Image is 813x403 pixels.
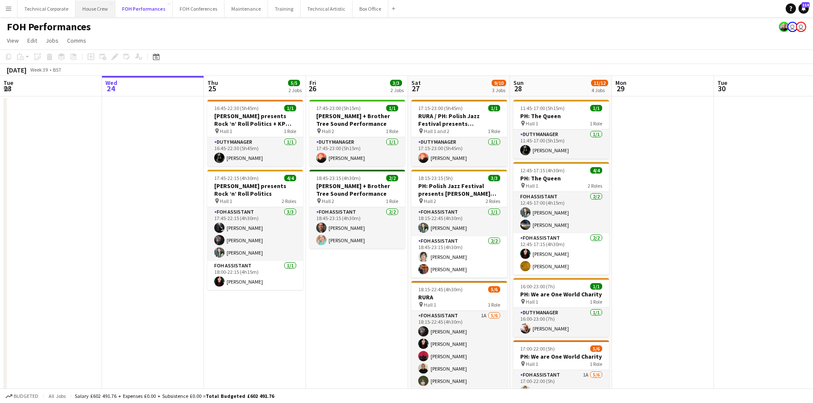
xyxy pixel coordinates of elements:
[214,175,259,181] span: 17:45-22:15 (4h30m)
[798,3,809,14] a: 114
[424,128,449,134] span: Hall 1 and 2
[513,353,609,360] h3: PH: We are One World Charity
[526,361,538,367] span: Hall 1
[309,137,405,166] app-card-role: Duty Manager1/117:45-23:00 (5h15m)[PERSON_NAME]
[513,162,609,275] app-job-card: 12:45-17:15 (4h30m)4/4PH: The Queen Hall 12 RolesFOH Assistant2/212:45-17:00 (4h15m)[PERSON_NAME]...
[207,100,303,166] div: 16:45-22:30 (5h45m)1/1[PERSON_NAME] presents Rock ‘n’ Roll Politics + KP Choir Hall 11 RoleDuty M...
[424,198,436,204] span: Hall 2
[418,286,463,293] span: 18:15-22:45 (4h30m)
[42,35,62,46] a: Jobs
[590,345,602,352] span: 5/6
[316,105,361,111] span: 17:45-23:00 (5h15m)
[488,286,500,293] span: 5/6
[224,0,268,17] button: Maintenance
[411,170,507,278] div: 18:15-23:15 (5h)3/3PH: Polish Jazz Festival presents [PERSON_NAME] Quintet Hall 22 RolesFOH Assis...
[717,79,727,87] span: Tue
[284,128,296,134] span: 1 Role
[207,207,303,261] app-card-role: FOH Assistant3/317:45-22:15 (4h30m)[PERSON_NAME][PERSON_NAME][PERSON_NAME]
[411,137,507,166] app-card-role: Duty Manager1/117:15-23:00 (5h45m)[PERSON_NAME]
[590,167,602,174] span: 4/4
[284,105,296,111] span: 1/1
[513,278,609,337] app-job-card: 16:00-23:00 (7h)1/1PH: We are One World Charity Hall 11 RoleDuty Manager1/116:00-23:00 (7h)[PERSO...
[300,0,353,17] button: Technical Artistic
[105,79,117,87] span: Wed
[488,128,500,134] span: 1 Role
[779,22,789,32] app-user-avatar: PERM Chris Nye
[418,105,463,111] span: 17:15-23:00 (5h45m)
[492,80,506,86] span: 9/10
[3,35,22,46] a: View
[386,198,398,204] span: 1 Role
[590,283,602,290] span: 1/1
[268,0,300,17] button: Training
[615,79,627,87] span: Mon
[207,112,303,128] h3: [PERSON_NAME] presents Rock ‘n’ Roll Politics + KP Choir
[488,302,500,308] span: 1 Role
[492,87,506,93] div: 3 Jobs
[411,112,507,128] h3: RURA / PH: Polish Jazz Festival presents [PERSON_NAME] Quintet
[520,105,565,111] span: 11:45-17:00 (5h15m)
[411,281,507,402] div: 18:15-22:45 (4h30m)5/6RURA Hall 11 RoleFOH Assistant1A5/618:15-22:45 (4h30m)[PERSON_NAME][PERSON_...
[207,137,303,166] app-card-role: Duty Manager1/116:45-22:30 (5h45m)[PERSON_NAME]
[386,175,398,181] span: 2/2
[513,130,609,159] app-card-role: Duty Manager1/111:45-17:00 (5h15m)[PERSON_NAME]
[24,35,41,46] a: Edit
[390,80,402,86] span: 3/3
[588,183,602,189] span: 2 Roles
[76,0,115,17] button: House Crew
[513,100,609,159] div: 11:45-17:00 (5h15m)1/1PH: The Queen Hall 11 RoleDuty Manager1/111:45-17:00 (5h15m)[PERSON_NAME]
[284,175,296,181] span: 4/4
[309,182,405,197] h3: [PERSON_NAME] + Brother Tree Sound Performance
[309,79,316,87] span: Fri
[526,299,538,305] span: Hall 1
[386,128,398,134] span: 1 Role
[17,0,76,17] button: Technical Corporate
[520,283,555,290] span: 16:00-23:00 (7h)
[316,175,361,181] span: 18:45-23:15 (4h30m)
[309,112,405,128] h3: [PERSON_NAME] + Brother Tree Sound Performance
[801,2,810,8] span: 114
[592,87,608,93] div: 4 Jobs
[512,84,524,93] span: 28
[411,100,507,166] app-job-card: 17:15-23:00 (5h45m)1/1RURA / PH: Polish Jazz Festival presents [PERSON_NAME] Quintet Hall 1 and 2...
[214,105,259,111] span: 16:45-22:30 (5h45m)
[488,175,500,181] span: 3/3
[288,87,302,93] div: 2 Jobs
[513,290,609,298] h3: PH: We are One World Charity
[520,167,565,174] span: 12:45-17:15 (4h30m)
[526,120,538,127] span: Hall 1
[411,293,507,301] h3: RURA
[206,84,218,93] span: 25
[513,308,609,337] app-card-role: Duty Manager1/116:00-23:00 (7h)[PERSON_NAME]
[322,198,334,204] span: Hall 2
[115,0,173,17] button: FOH Performances
[7,66,26,74] div: [DATE]
[46,37,58,44] span: Jobs
[590,120,602,127] span: 1 Role
[207,79,218,87] span: Thu
[513,174,609,182] h3: PH: The Queen
[207,170,303,290] app-job-card: 17:45-22:15 (4h30m)4/4[PERSON_NAME] presents Rock ‘n’ Roll Politics Hall 12 RolesFOH Assistant3/3...
[67,37,86,44] span: Comms
[28,67,50,73] span: Week 39
[206,393,274,399] span: Total Budgeted £602 491.76
[411,79,421,87] span: Sat
[353,0,388,17] button: Box Office
[282,198,296,204] span: 2 Roles
[390,87,404,93] div: 2 Jobs
[309,100,405,166] app-job-card: 17:45-23:00 (5h15m)1/1[PERSON_NAME] + Brother Tree Sound Performance Hall 21 RoleDuty Manager1/11...
[488,105,500,111] span: 1/1
[4,391,40,401] button: Budgeted
[173,0,224,17] button: FOH Conferences
[47,393,67,399] span: All jobs
[513,192,609,233] app-card-role: FOH Assistant2/212:45-17:00 (4h15m)[PERSON_NAME][PERSON_NAME]
[418,175,453,181] span: 18:15-23:15 (5h)
[716,84,727,93] span: 30
[424,302,436,308] span: Hall 1
[104,84,117,93] span: 24
[590,299,602,305] span: 1 Role
[796,22,806,32] app-user-avatar: Liveforce Admin
[64,35,90,46] a: Comms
